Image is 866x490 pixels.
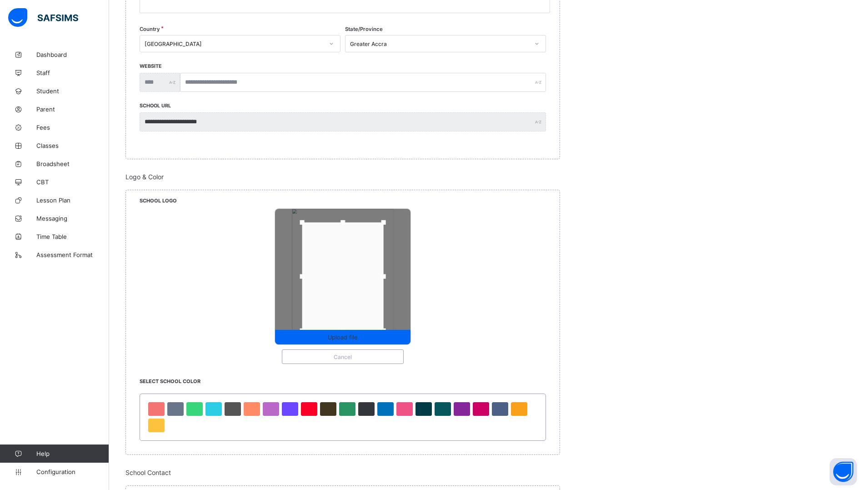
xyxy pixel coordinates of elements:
[140,378,200,384] span: Select School Color
[125,173,560,181] span: Logo & Color
[36,124,109,131] span: Fees
[36,251,109,258] span: Assessment Format
[36,468,109,475] span: Configuration
[125,469,560,476] span: School Contact
[36,51,109,58] span: Dashboard
[125,173,560,455] div: Logo & Color
[289,354,396,360] span: Cancel
[140,26,160,32] span: Country
[8,8,78,27] img: safsims
[36,233,109,240] span: Time Table
[145,40,324,47] div: [GEOGRAPHIC_DATA]
[140,103,171,109] label: SCHOOL URL
[36,178,109,186] span: CBT
[36,69,109,76] span: Staff
[36,215,109,222] span: Messaging
[345,26,383,32] span: State/Province
[36,197,109,204] span: Lesson Plan
[328,334,357,341] span: Upload file
[36,142,109,149] span: Classes
[36,450,109,457] span: Help
[36,106,109,113] span: Parent
[350,40,529,47] div: Greater Accra
[36,160,109,167] span: Broadsheet
[830,458,857,485] button: Open asap
[140,197,177,204] span: School Logo
[36,87,109,95] span: Student
[140,63,162,69] label: Website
